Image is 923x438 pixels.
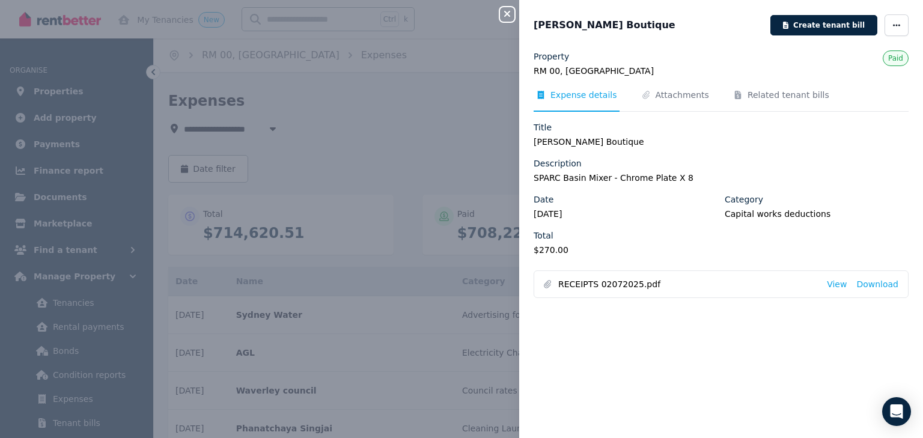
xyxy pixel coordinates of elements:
legend: Capital works deductions [725,208,909,220]
label: Description [534,157,582,169]
span: Expense details [550,89,617,101]
legend: $270.00 [534,244,717,256]
label: Category [725,193,763,205]
span: Related tenant bills [748,89,829,101]
legend: [DATE] [534,208,717,220]
nav: Tabs [534,89,909,112]
label: Date [534,193,553,205]
span: Paid [888,54,903,62]
a: Download [856,278,898,290]
button: Create tenant bill [770,15,877,35]
legend: RM 00, [GEOGRAPHIC_DATA] [534,65,909,77]
legend: SPARC Basin Mixer - Chrome Plate X 8 [534,172,909,184]
a: View [827,278,847,290]
span: RECEIPTS 02072025.pdf [558,278,817,290]
span: [PERSON_NAME] Boutique [534,18,675,32]
label: Property [534,50,569,62]
legend: [PERSON_NAME] Boutique [534,136,909,148]
span: Attachments [656,89,709,101]
div: Open Intercom Messenger [882,397,911,426]
label: Title [534,121,552,133]
label: Total [534,230,553,242]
